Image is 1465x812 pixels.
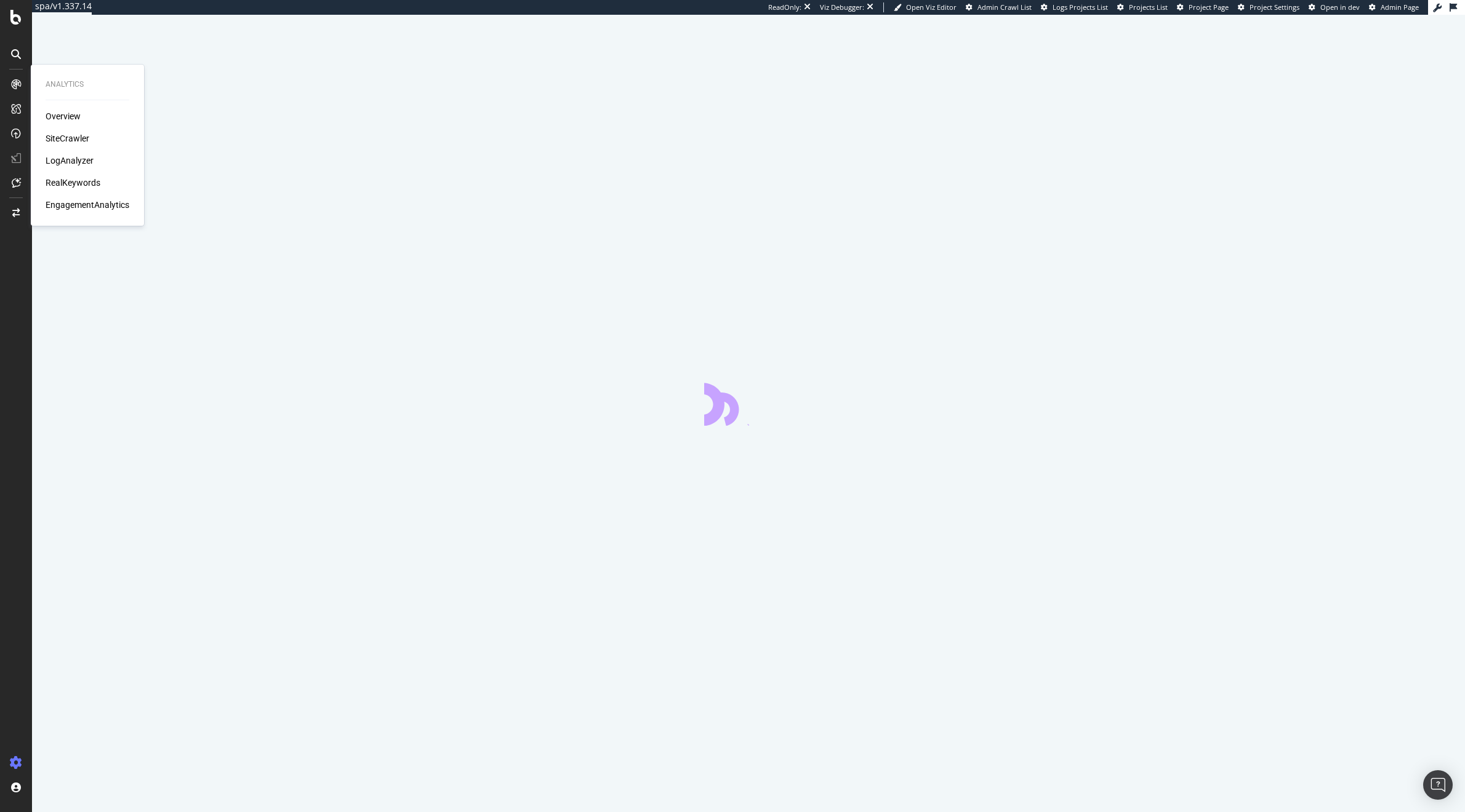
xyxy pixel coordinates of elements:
div: Analytics [46,79,129,90]
a: Logs Projects List [1041,2,1108,12]
a: Project Page [1177,2,1229,12]
div: Open Intercom Messenger [1423,770,1453,800]
a: SiteCrawler [46,132,89,145]
span: Project Page [1189,2,1229,12]
a: Projects List [1117,2,1168,12]
span: Projects List [1129,2,1168,12]
span: Project Settings [1250,2,1299,12]
div: ReadOnly: [768,2,801,12]
a: LogAnalyzer [46,154,94,167]
a: Project Settings [1238,2,1299,12]
span: Open Viz Editor [906,2,957,12]
a: Admin Crawl List [966,2,1032,12]
span: Admin Page [1381,2,1419,12]
a: Open in dev [1309,2,1360,12]
span: Logs Projects List [1053,2,1108,12]
span: Admin Crawl List [977,2,1032,12]
a: Open Viz Editor [894,2,957,12]
a: EngagementAnalytics [46,199,129,211]
span: Open in dev [1320,2,1360,12]
a: RealKeywords [46,177,100,189]
a: Overview [46,110,81,122]
a: Admin Page [1369,2,1419,12]
div: animation [704,381,793,426]
div: Viz Debugger: [820,2,864,12]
